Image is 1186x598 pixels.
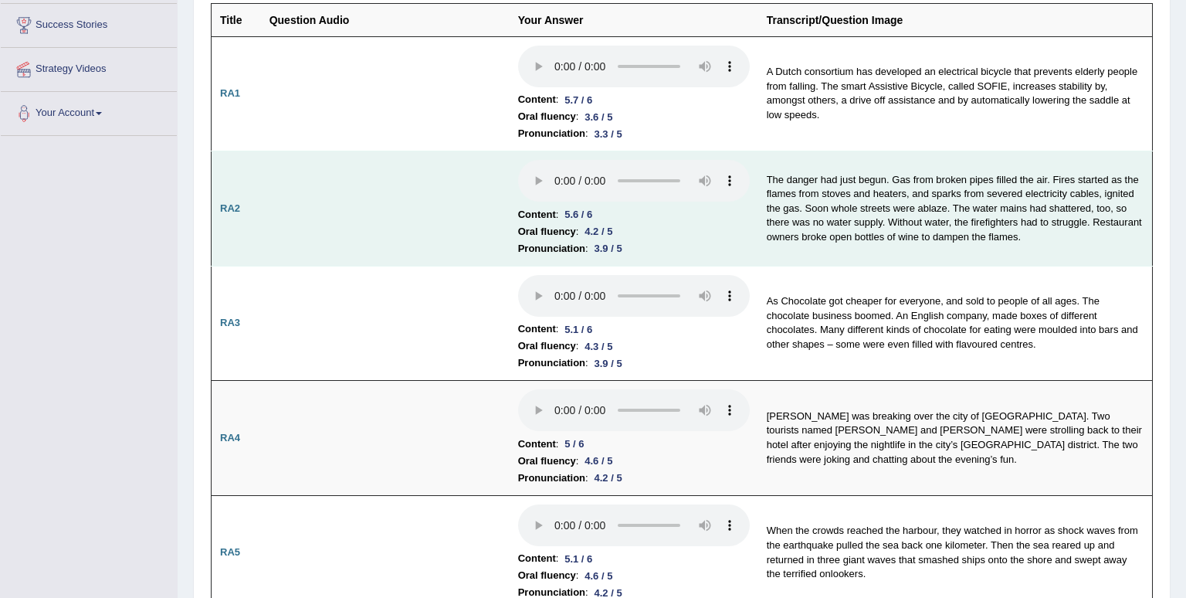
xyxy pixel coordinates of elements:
div: 4.2 / 5 [578,223,618,240]
th: Your Answer [510,3,758,36]
b: Content [518,206,556,223]
li: : [518,436,750,453]
b: Content [518,550,556,567]
b: Pronunciation [518,355,585,372]
b: Pronunciation [518,470,585,487]
th: Title [212,3,261,36]
div: 3.3 / 5 [588,126,629,142]
div: 5 / 6 [558,436,590,452]
li: : [518,567,750,584]
li: : [518,223,750,240]
b: RA4 [220,432,240,443]
div: 4.6 / 5 [578,568,618,584]
b: RA2 [220,202,240,214]
b: Content [518,321,556,338]
td: The danger had just begun. Gas from broken pipes filled the air. Fires started as the flames from... [758,151,1153,267]
th: Question Audio [261,3,510,36]
div: 3.9 / 5 [588,240,629,257]
b: RA5 [220,546,240,558]
b: Oral fluency [518,108,576,125]
li: : [518,321,750,338]
th: Transcript/Question Image [758,3,1153,36]
div: 5.7 / 6 [558,92,598,108]
b: Content [518,91,556,108]
b: Pronunciation [518,125,585,142]
div: 5.6 / 6 [558,206,598,223]
b: Oral fluency [518,567,576,584]
li: : [518,240,750,257]
td: [PERSON_NAME] was breaking over the city of [GEOGRAPHIC_DATA]. Two tourists named [PERSON_NAME] a... [758,381,1153,496]
div: 4.3 / 5 [578,338,618,355]
li: : [518,550,750,567]
b: Oral fluency [518,453,576,470]
b: Content [518,436,556,453]
a: Strategy Videos [1,48,177,87]
b: Oral fluency [518,223,576,240]
li: : [518,125,750,142]
li: : [518,453,750,470]
li: : [518,355,750,372]
a: Your Account [1,92,177,131]
li: : [518,206,750,223]
li: : [518,470,750,487]
td: As Chocolate got cheaper for everyone, and sold to people of all ages. The chocolate business boo... [758,266,1153,381]
b: Oral fluency [518,338,576,355]
b: RA3 [220,317,240,328]
li: : [518,108,750,125]
div: 3.9 / 5 [588,355,629,372]
li: : [518,338,750,355]
div: 3.6 / 5 [578,109,618,125]
div: 5.1 / 6 [558,551,598,567]
td: A Dutch consortium has developed an electrical bicycle that prevents elderly people from falling.... [758,36,1153,151]
b: RA1 [220,87,240,99]
div: 4.2 / 5 [588,470,629,486]
div: 4.6 / 5 [578,453,618,469]
b: Pronunciation [518,240,585,257]
li: : [518,91,750,108]
a: Success Stories [1,4,177,42]
div: 5.1 / 6 [558,321,598,338]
